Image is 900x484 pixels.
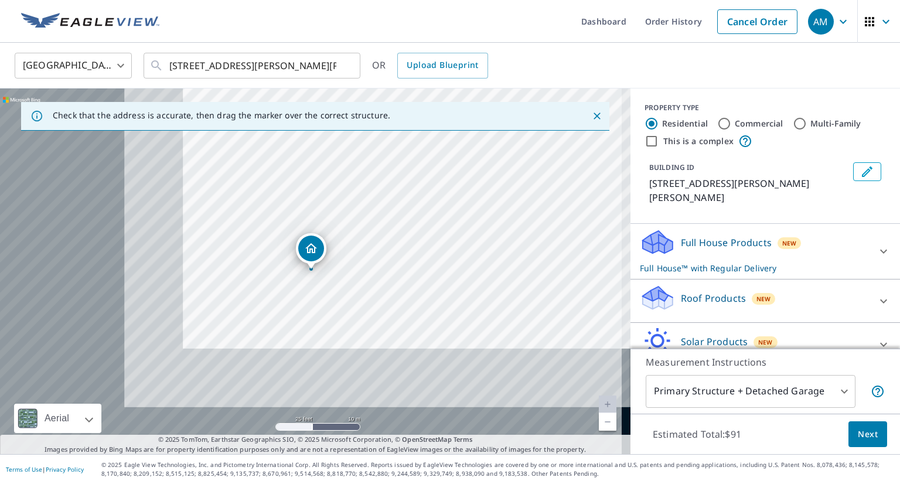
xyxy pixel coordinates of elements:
[681,291,746,305] p: Roof Products
[599,413,616,431] a: Current Level 20, Zoom Out
[640,328,891,361] div: Solar ProductsNew
[643,421,751,447] p: Estimated Total: $91
[663,135,734,147] label: This is a complex
[717,9,797,34] a: Cancel Order
[14,404,101,433] div: Aerial
[402,435,451,444] a: OpenStreetMap
[640,284,891,318] div: Roof ProductsNew
[46,465,84,473] a: Privacy Policy
[169,49,336,82] input: Search by address or latitude-longitude
[646,355,885,369] p: Measurement Instructions
[599,396,616,413] a: Current Level 20, Zoom In Disabled
[15,49,132,82] div: [GEOGRAPHIC_DATA]
[53,110,390,121] p: Check that the address is accurate, then drag the marker over the correct structure.
[6,466,84,473] p: |
[848,421,887,448] button: Next
[735,118,783,129] label: Commercial
[853,162,881,181] button: Edit building 1
[681,335,748,349] p: Solar Products
[810,118,861,129] label: Multi-Family
[41,404,73,433] div: Aerial
[296,233,326,270] div: Dropped pin, building 1, Residential property, 229 Melanie Ln W Powderly, TX 75473
[454,435,473,444] a: Terms
[589,108,605,124] button: Close
[756,294,771,304] span: New
[808,9,834,35] div: AM
[758,338,773,347] span: New
[649,176,848,204] p: [STREET_ADDRESS][PERSON_NAME][PERSON_NAME]
[662,118,708,129] label: Residential
[646,375,855,408] div: Primary Structure + Detached Garage
[871,384,885,398] span: Your report will include the primary structure and a detached garage if one exists.
[681,236,772,250] p: Full House Products
[6,465,42,473] a: Terms of Use
[640,229,891,274] div: Full House ProductsNewFull House™ with Regular Delivery
[407,58,478,73] span: Upload Blueprint
[397,53,487,79] a: Upload Blueprint
[372,53,488,79] div: OR
[782,238,797,248] span: New
[645,103,886,113] div: PROPERTY TYPE
[858,427,878,442] span: Next
[101,461,894,478] p: © 2025 Eagle View Technologies, Inc. and Pictometry International Corp. All Rights Reserved. Repo...
[158,435,473,445] span: © 2025 TomTom, Earthstar Geographics SIO, © 2025 Microsoft Corporation, ©
[640,262,870,274] p: Full House™ with Regular Delivery
[649,162,694,172] p: BUILDING ID
[21,13,159,30] img: EV Logo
